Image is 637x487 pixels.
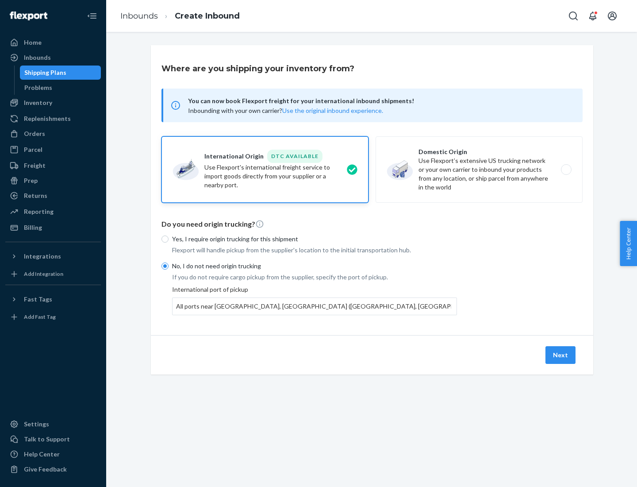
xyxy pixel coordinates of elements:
[24,435,70,444] div: Talk to Support
[161,263,169,270] input: No, I do not need origin trucking
[20,81,101,95] a: Problems
[24,114,71,123] div: Replenishments
[5,432,101,446] a: Talk to Support
[24,176,38,185] div: Prep
[24,68,66,77] div: Shipping Plans
[282,106,383,115] button: Use the original inbound experience.
[24,295,52,304] div: Fast Tags
[603,7,621,25] button: Open account menu
[20,66,101,80] a: Shipping Plans
[172,285,457,315] div: International port of pickup
[5,158,101,173] a: Freight
[5,189,101,203] a: Returns
[24,465,67,474] div: Give Feedback
[5,447,101,461] a: Help Center
[120,11,158,21] a: Inbounds
[5,174,101,188] a: Prep
[172,262,457,271] p: No, I do not need origin trucking
[5,267,101,281] a: Add Integration
[83,7,101,25] button: Close Navigation
[620,221,637,266] button: Help Center
[188,107,383,114] span: Inbounding with your own carrier?
[24,270,63,278] div: Add Integration
[24,161,46,170] div: Freight
[584,7,602,25] button: Open notifications
[172,246,457,255] p: Flexport will handle pickup from the supplier's location to the initial transportation hub.
[172,235,457,243] p: Yes, I require origin trucking for this shipment
[24,145,42,154] div: Parcel
[5,462,101,476] button: Give Feedback
[24,313,56,321] div: Add Fast Tag
[175,11,240,21] a: Create Inbound
[5,417,101,431] a: Settings
[113,3,247,29] ol: breadcrumbs
[5,292,101,306] button: Fast Tags
[5,249,101,263] button: Integrations
[24,223,42,232] div: Billing
[10,12,47,20] img: Flexport logo
[24,38,42,47] div: Home
[188,96,572,106] span: You can now book Flexport freight for your international inbound shipments!
[5,220,101,235] a: Billing
[5,205,101,219] a: Reporting
[24,191,47,200] div: Returns
[5,112,101,126] a: Replenishments
[564,7,582,25] button: Open Search Box
[24,207,54,216] div: Reporting
[5,310,101,324] a: Add Fast Tag
[24,252,61,261] div: Integrations
[172,273,457,282] p: If you do not require cargo pickup from the supplier, specify the port of pickup.
[5,96,101,110] a: Inventory
[5,127,101,141] a: Orders
[24,450,60,459] div: Help Center
[24,53,51,62] div: Inbounds
[24,129,45,138] div: Orders
[161,236,169,243] input: Yes, I require origin trucking for this shipment
[161,219,583,229] p: Do you need origin trucking?
[545,346,576,364] button: Next
[5,143,101,157] a: Parcel
[161,63,354,74] h3: Where are you shipping your inventory from?
[24,420,49,429] div: Settings
[24,83,52,92] div: Problems
[5,50,101,65] a: Inbounds
[24,98,52,107] div: Inventory
[5,35,101,50] a: Home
